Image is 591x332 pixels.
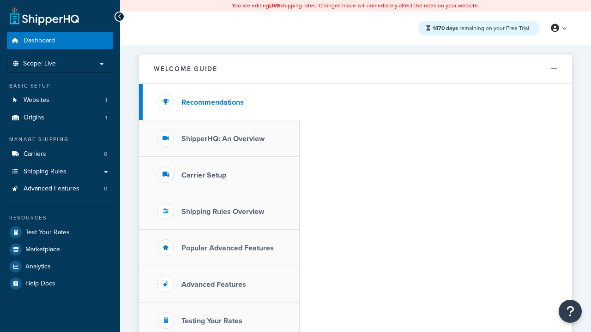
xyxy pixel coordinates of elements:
[7,92,113,109] a: Websites1
[23,60,56,68] span: Scope: Live
[24,37,55,45] span: Dashboard
[181,171,226,179] h3: Carrier Setup
[154,65,217,72] h2: Welcome Guide
[25,280,55,288] span: Help Docs
[7,224,113,241] a: Test Your Rates
[7,275,113,292] a: Help Docs
[104,185,107,193] span: 0
[7,180,113,197] li: Advanced Features
[139,54,572,84] button: Welcome Guide
[181,135,265,143] h3: ShipperHQ: An Overview
[24,150,46,158] span: Carriers
[7,82,113,90] div: Basic Setup
[7,109,113,126] li: Origins
[24,168,66,176] span: Shipping Rules
[7,163,113,180] a: Shipping Rules
[433,24,529,32] span: remaining on your Free Trial
[433,24,458,32] strong: 1470 days
[25,229,70,237] span: Test Your Rates
[7,136,113,143] div: Manage Shipping
[25,246,60,254] span: Marketplace
[24,114,44,122] span: Origins
[7,241,113,258] a: Marketplace
[7,146,113,163] a: Carriers0
[7,214,113,222] div: Resources
[7,32,113,49] a: Dashboard
[105,96,107,104] span: 1
[25,263,51,271] span: Analytics
[104,150,107,158] span: 0
[7,109,113,126] a: Origins1
[7,180,113,197] a: Advanced Features0
[269,1,280,10] b: LIVE
[7,146,113,163] li: Carriers
[7,92,113,109] li: Websites
[7,258,113,275] a: Analytics
[181,98,244,107] h3: Recommendations
[24,96,49,104] span: Websites
[24,185,79,193] span: Advanced Features
[181,207,264,216] h3: Shipping Rules Overview
[105,114,107,122] span: 1
[181,244,274,252] h3: Popular Advanced Features
[181,280,246,289] h3: Advanced Features
[559,300,582,323] button: Open Resource Center
[181,317,242,325] h3: Testing Your Rates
